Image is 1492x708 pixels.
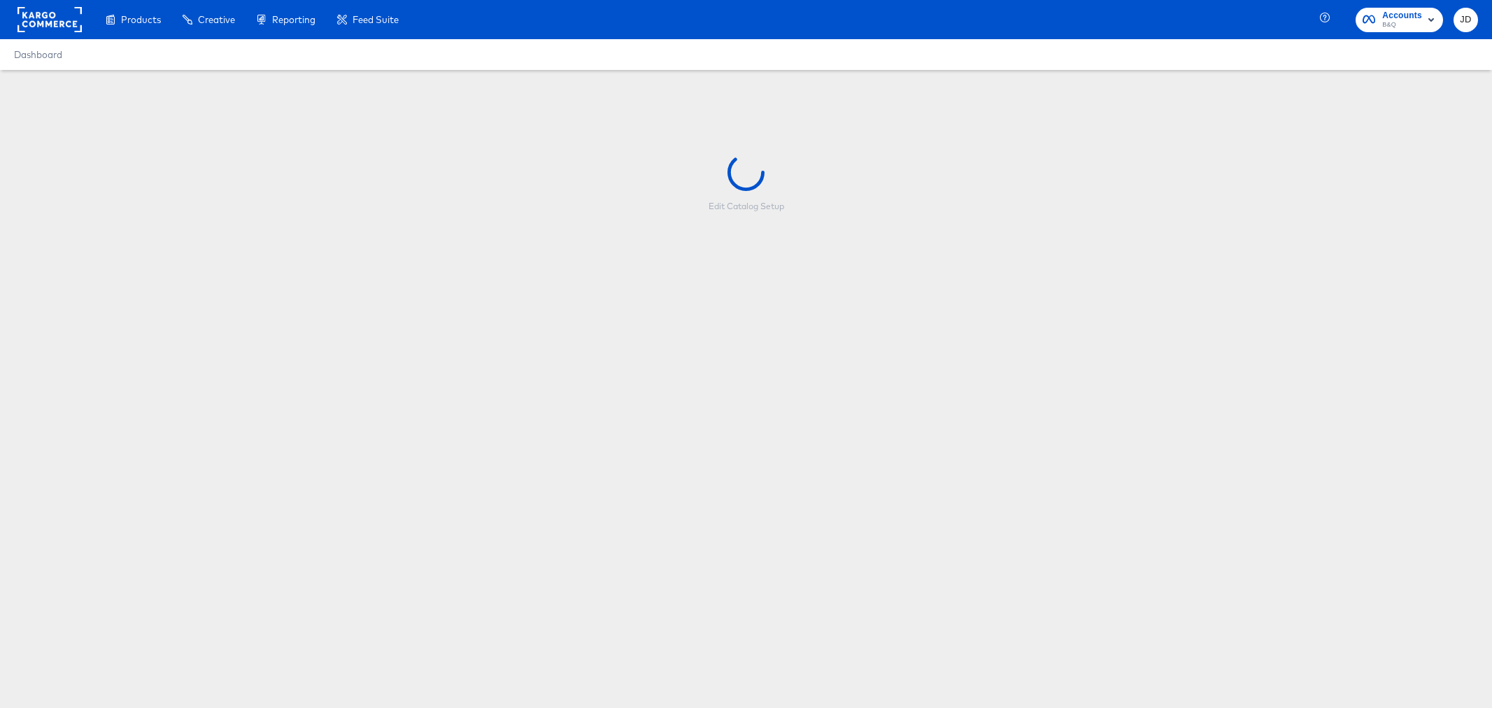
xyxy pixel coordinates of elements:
span: Accounts [1382,8,1422,23]
a: Dashboard [14,49,62,60]
span: JD [1459,12,1472,28]
span: Creative [198,14,235,25]
span: Feed Suite [353,14,399,25]
button: AccountsB&Q [1356,8,1443,32]
span: B&Q [1382,20,1422,31]
button: JD [1454,8,1478,32]
span: Products [121,14,161,25]
span: Reporting [272,14,315,25]
div: Edit Catalog Setup [709,201,784,212]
